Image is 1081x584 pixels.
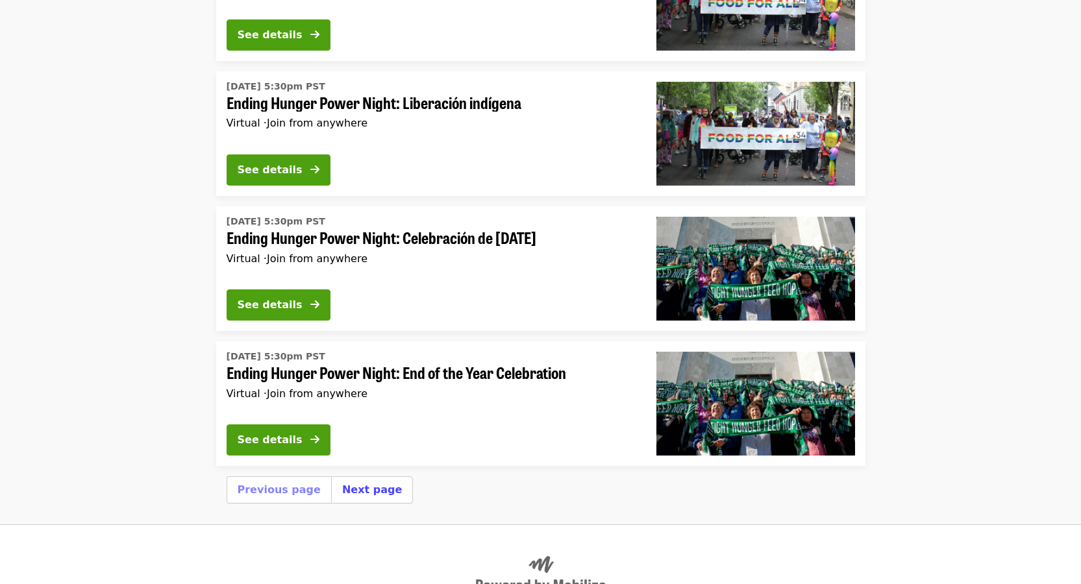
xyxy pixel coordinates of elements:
img: Ending Hunger Power Night: Liberación indígena organized by Oregon Food Bank [656,82,855,186]
a: Next page [342,483,402,496]
button: See details [227,289,330,321]
a: Previous page [238,483,321,496]
i: arrow-right icon [310,164,319,176]
span: Ending Hunger Power Night: Liberación indígena [227,93,636,112]
i: arrow-right icon [310,298,319,311]
span: Join from anywhere [267,387,367,400]
button: Next page [342,482,402,498]
time: [DATE] 5:30pm PST [227,215,325,228]
button: Previous page [238,482,321,498]
button: See details [227,19,330,51]
time: [DATE] 5:30pm PST [227,350,325,363]
i: arrow-right icon [310,29,319,41]
span: Virtual · [227,117,368,129]
img: Ending Hunger Power Night: End of the Year Celebration organized by Oregon Food Bank [656,352,855,456]
time: [DATE] 5:30pm PST [227,80,325,93]
span: Join from anywhere [267,117,367,129]
div: See details [238,432,303,448]
div: See details [238,162,303,178]
i: arrow-right icon [310,433,319,446]
button: See details [227,424,330,456]
div: See details [238,297,303,313]
div: See details [238,27,303,43]
span: Ending Hunger Power Night: Celebración de [DATE] [227,228,636,247]
span: Virtual · [227,252,368,265]
span: Join from anywhere [267,252,367,265]
span: Ending Hunger Power Night: End of the Year Celebration [227,363,636,382]
img: Ending Hunger Power Night: Celebración de fin de año organized by Oregon Food Bank [656,217,855,321]
a: See details for "Ending Hunger Power Night: Liberación indígena" [216,71,865,196]
button: See details [227,154,330,186]
a: See details for "Ending Hunger Power Night: Celebración de fin de año" [216,206,865,331]
a: See details for "Ending Hunger Power Night: End of the Year Celebration" [216,341,865,466]
span: Virtual · [227,387,368,400]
